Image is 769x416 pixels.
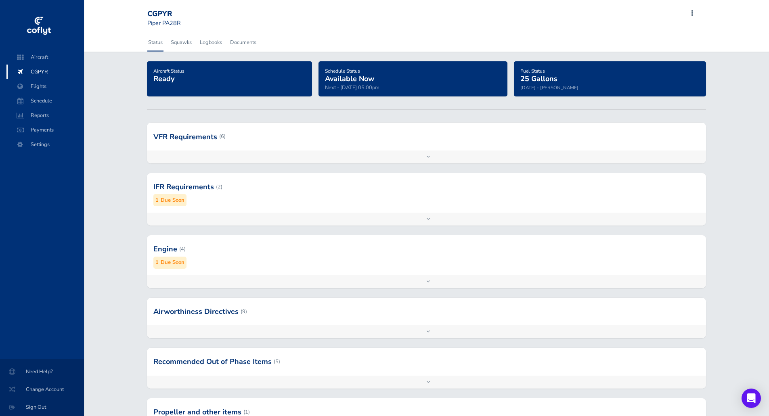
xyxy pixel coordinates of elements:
span: Schedule Status [325,68,360,74]
a: Squawks [170,33,193,51]
small: Due Soon [161,258,184,267]
span: Payments [15,123,76,137]
span: Reports [15,108,76,123]
span: Sign Out [10,400,74,414]
span: 25 Gallons [520,74,557,84]
a: Status [147,33,163,51]
span: Schedule [15,94,76,108]
small: Due Soon [161,196,184,205]
span: Need Help? [10,364,74,379]
a: Documents [229,33,257,51]
span: CGPYR [15,65,76,79]
span: Aircraft [15,50,76,65]
img: coflyt logo [25,14,52,38]
span: Ready [153,74,174,84]
span: Change Account [10,382,74,397]
div: CGPYR [147,10,205,19]
span: Flights [15,79,76,94]
div: Open Intercom Messenger [742,389,761,408]
span: Fuel Status [520,68,545,74]
span: Settings [15,137,76,152]
small: [DATE] - [PERSON_NAME] [520,84,578,91]
span: Next - [DATE] 05:00pm [325,84,379,91]
small: Piper PA28R [147,19,181,27]
span: Aircraft Status [153,68,184,74]
a: Logbooks [199,33,223,51]
a: Schedule StatusAvailable Now [325,65,374,84]
span: Available Now [325,74,374,84]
